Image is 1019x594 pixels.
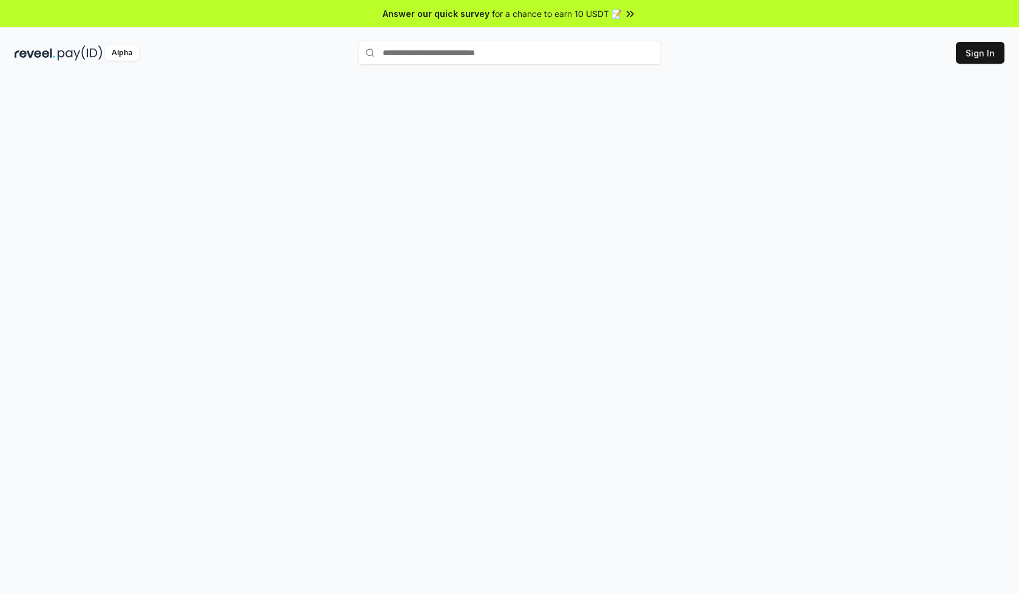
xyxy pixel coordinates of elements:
[58,46,103,61] img: pay_id
[15,46,55,61] img: reveel_dark
[956,42,1004,64] button: Sign In
[383,7,489,20] span: Answer our quick survey
[105,46,139,61] div: Alpha
[492,7,622,20] span: for a chance to earn 10 USDT 📝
